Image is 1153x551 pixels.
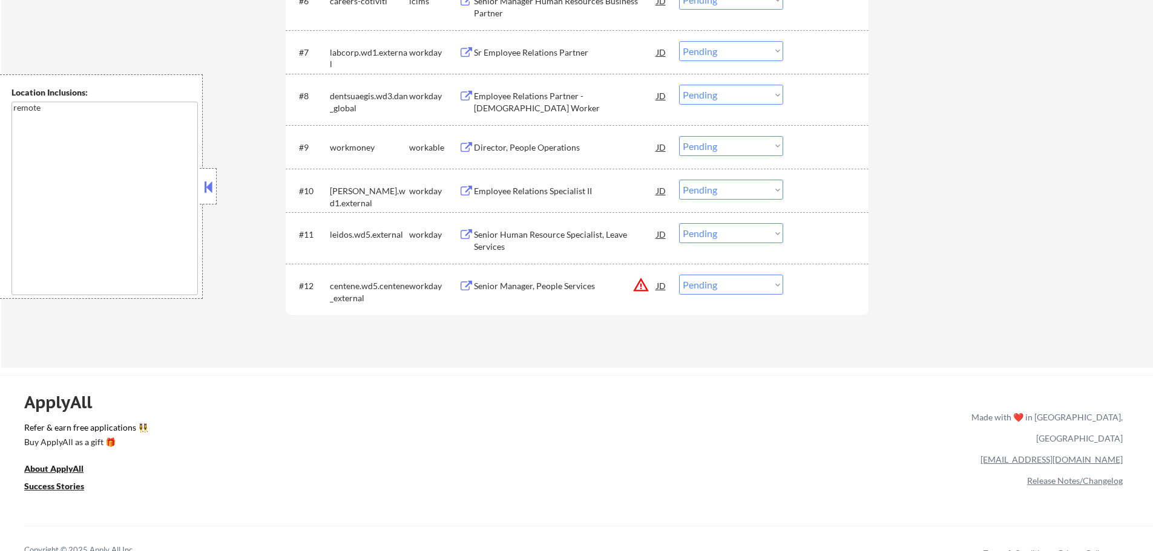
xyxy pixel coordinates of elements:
[967,406,1123,449] div: Made with ❤️ in [GEOGRAPHIC_DATA], [GEOGRAPHIC_DATA]
[981,454,1123,465] a: [EMAIL_ADDRESS][DOMAIN_NAME]
[24,463,100,478] a: About ApplyAll
[299,47,320,59] div: #7
[24,392,106,412] div: ApplyAll
[24,436,145,451] a: Buy ApplyAll as a gift 🎁
[655,85,668,106] div: JD
[655,136,668,158] div: JD
[24,481,84,491] u: Success Stories
[409,90,459,102] div: workday
[655,275,668,296] div: JD
[474,90,657,114] div: Employee Relations Partner - [DEMOGRAPHIC_DATA] Worker
[330,229,409,241] div: leidos.wd5.external
[474,280,657,292] div: Senior Manager, People Services
[330,142,409,154] div: workmoney
[299,90,320,102] div: #8
[474,185,657,197] div: Employee Relations Specialist II
[655,180,668,201] div: JD
[409,229,459,241] div: workday
[299,280,320,292] div: #12
[1027,475,1123,486] a: Release Notes/Changelog
[24,438,145,446] div: Buy ApplyAll as a gift 🎁
[24,480,100,495] a: Success Stories
[474,142,657,154] div: Director, People Operations
[299,142,320,154] div: #9
[330,185,409,209] div: [PERSON_NAME].wd1.external
[474,229,657,252] div: Senior Human Resource Specialist, Leave Services
[409,142,459,154] div: workable
[24,423,718,436] a: Refer & earn free applications 👯‍♀️
[11,86,198,99] div: Location Inclusions:
[330,90,409,114] div: dentsuaegis.wd3.dan_global
[474,47,657,59] div: Sr Employee Relations Partner
[655,223,668,245] div: JD
[299,229,320,241] div: #11
[409,185,459,197] div: workday
[330,47,409,70] div: labcorp.wd1.external
[24,463,84,474] u: About ApplyAll
[409,47,459,59] div: workday
[632,276,649,293] button: warning_amber
[655,41,668,63] div: JD
[330,280,409,304] div: centene.wd5.centene_external
[409,280,459,292] div: workday
[299,185,320,197] div: #10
